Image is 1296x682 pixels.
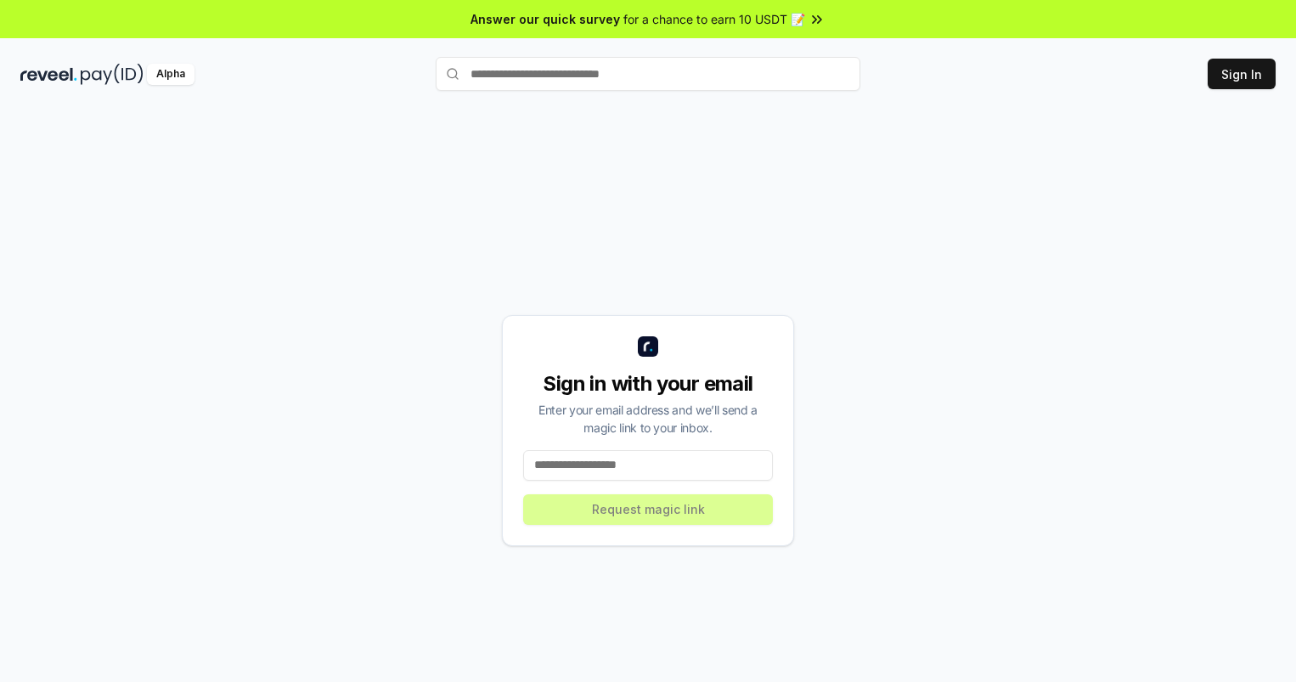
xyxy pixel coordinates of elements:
span: for a chance to earn 10 USDT 📝 [623,10,805,28]
img: reveel_dark [20,64,77,85]
div: Enter your email address and we’ll send a magic link to your inbox. [523,401,773,437]
span: Answer our quick survey [471,10,620,28]
div: Sign in with your email [523,370,773,397]
img: pay_id [81,64,144,85]
div: Alpha [147,64,194,85]
img: logo_small [638,336,658,357]
button: Sign In [1208,59,1276,89]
